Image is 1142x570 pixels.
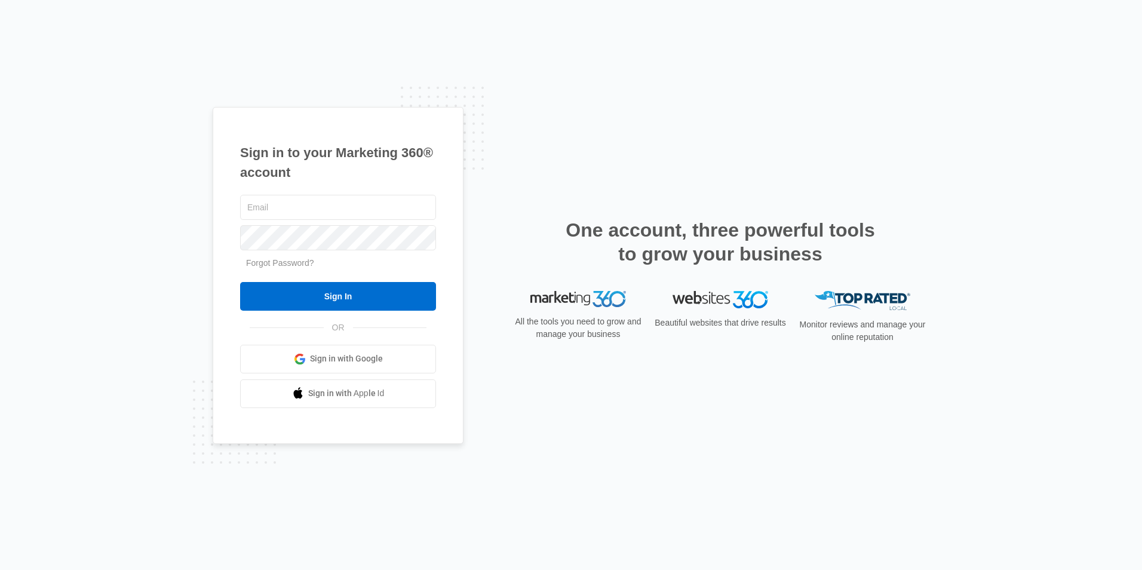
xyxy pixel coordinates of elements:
[796,318,929,344] p: Monitor reviews and manage your online reputation
[511,315,645,341] p: All the tools you need to grow and manage your business
[246,258,314,268] a: Forgot Password?
[240,345,436,373] a: Sign in with Google
[240,143,436,182] h1: Sign in to your Marketing 360® account
[324,321,353,334] span: OR
[815,291,910,311] img: Top Rated Local
[308,387,385,400] span: Sign in with Apple Id
[673,291,768,308] img: Websites 360
[653,317,787,329] p: Beautiful websites that drive results
[562,218,879,266] h2: One account, three powerful tools to grow your business
[310,353,383,365] span: Sign in with Google
[240,379,436,408] a: Sign in with Apple Id
[530,291,626,308] img: Marketing 360
[240,195,436,220] input: Email
[240,282,436,311] input: Sign In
